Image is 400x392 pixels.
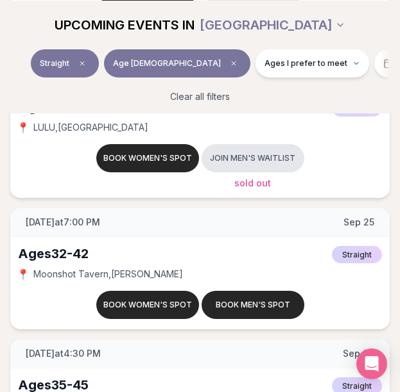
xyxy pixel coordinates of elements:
[26,216,100,229] span: [DATE] at 7:00 PM
[18,269,28,279] span: 📍
[74,55,90,70] span: Clear event type filter
[104,49,250,77] button: Age [DEMOGRAPHIC_DATA]Clear age
[202,144,304,172] button: Join men's waitlist
[265,58,347,68] span: Ages I prefer to meet
[96,144,199,172] button: Book women's spot
[343,347,374,360] span: Sep 28
[200,10,345,38] button: [GEOGRAPHIC_DATA]
[55,15,195,33] span: UPCOMING EVENTS IN
[33,121,148,134] span: LULU , [GEOGRAPHIC_DATA]
[113,58,221,68] span: Age [DEMOGRAPHIC_DATA]
[33,268,183,281] span: Moonshot Tavern , [PERSON_NAME]
[256,49,369,77] button: Ages I prefer to meet
[356,348,387,379] div: Open Intercom Messenger
[26,347,101,360] span: [DATE] at 4:30 PM
[343,216,374,229] span: Sep 25
[332,246,382,263] span: Straight
[40,58,69,68] span: Straight
[162,82,238,110] button: Clear all filters
[234,177,271,188] span: Sold Out
[18,122,28,133] span: 📍
[18,245,89,263] div: Ages 32-42
[202,291,304,319] button: Book men's spot
[96,291,199,319] button: Book women's spot
[31,49,99,77] button: StraightClear event type filter
[226,55,241,70] span: Clear age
